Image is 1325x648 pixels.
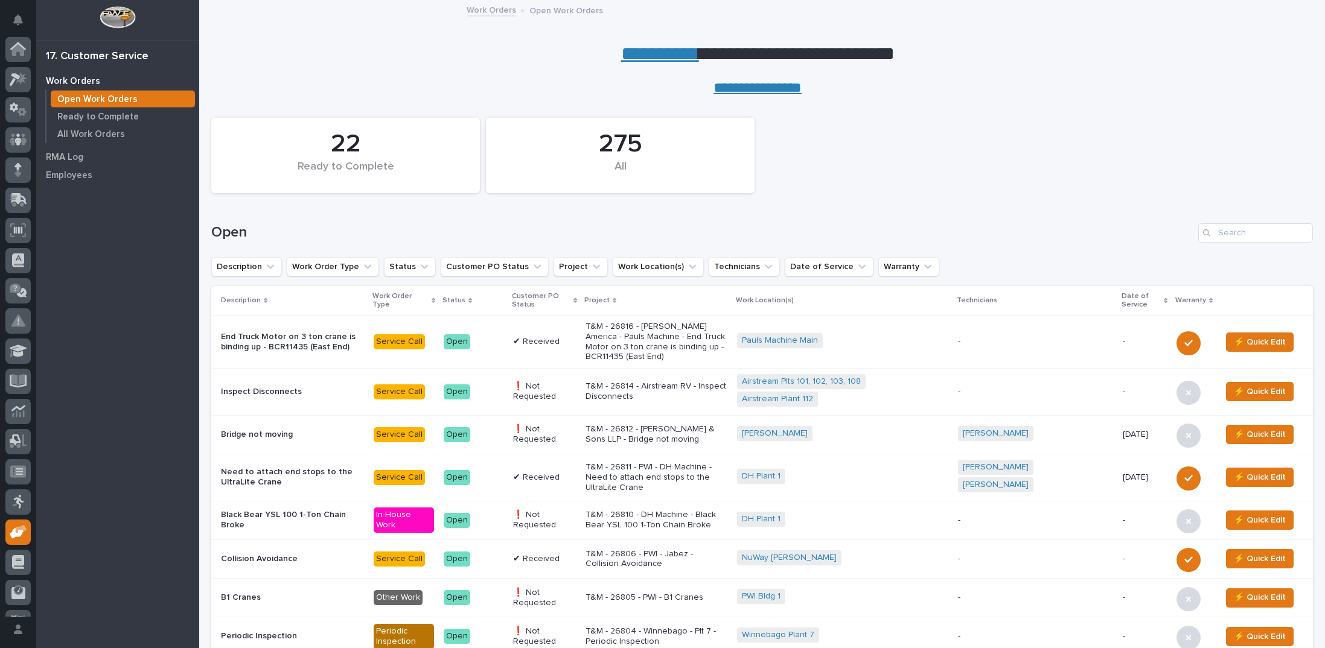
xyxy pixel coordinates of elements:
a: Open Work Orders [46,91,199,107]
a: [PERSON_NAME] [742,428,808,439]
p: Description [221,294,261,307]
a: [PERSON_NAME] [963,480,1029,490]
p: [DATE] [1123,430,1166,440]
button: Customer PO Status [441,257,549,276]
div: Open [444,629,470,644]
p: RMA Log [46,152,83,163]
a: RMA Log [36,148,199,166]
tr: Bridge not movingService CallOpen❗ Not RequestedT&M - 26812 - [PERSON_NAME] & Sons LLP - Bridge n... [211,415,1313,454]
p: Open Work Orders [57,94,138,105]
div: Service Call [374,384,425,399]
button: Description [211,257,282,276]
a: [PERSON_NAME] [963,462,1029,472]
button: Work Order Type [287,257,379,276]
div: Other Work [374,590,423,605]
span: ⚡ Quick Edit [1234,590,1286,605]
div: Open [444,427,470,442]
button: ⚡ Quick Edit [1226,425,1294,444]
tr: Inspect DisconnectsService CallOpen❗ Not RequestedT&M - 26814 - Airstream RV - Inspect Disconnect... [211,368,1313,415]
a: [PERSON_NAME] [963,428,1029,439]
p: Technicians [957,294,997,307]
tr: Need to attach end stops to the UltraLite CraneService CallOpen✔ ReceivedT&M - 26811 - PWI - DH M... [211,454,1313,501]
p: Open Work Orders [529,3,603,16]
button: ⚡ Quick Edit [1226,332,1294,352]
a: Work Orders [36,72,199,90]
button: ⚡ Quick Edit [1226,588,1294,608]
button: ⚡ Quick Edit [1226,468,1294,487]
p: Work Location(s) [736,294,794,307]
p: T&M - 26814 - Airstream RV - Inspect Disconnects [586,381,727,402]
a: Airstream Plts 101, 102, 103, 108 [742,376,861,387]
button: ⚡ Quick Edit [1226,510,1294,530]
p: Collision Avoidance [221,554,364,564]
a: Pauls Machine Main [742,335,818,346]
p: Work Order Type [372,290,428,312]
p: Status [442,294,465,307]
tr: End Truck Motor on 3 ton crane is binding up - BCR11435 (East End)Service CallOpen✔ ReceivedT&M -... [211,316,1313,368]
p: - [958,631,1113,641]
p: Inspect Disconnects [221,387,364,397]
button: Work Location(s) [613,257,704,276]
p: - [958,554,1113,564]
h1: Open [211,224,1193,241]
button: ⚡ Quick Edit [1226,382,1294,401]
div: Open [444,384,470,399]
p: ✔ Received [513,472,575,483]
span: ⚡ Quick Edit [1234,384,1286,399]
tr: B1 CranesOther WorkOpen❗ Not RequestedT&M - 26805 - PWI - B1 CranesPWI Bldg 1 --⚡ Quick Edit [211,578,1313,617]
tr: Collision AvoidanceService CallOpen✔ ReceivedT&M - 26806 - PWI - Jabez - Collision AvoidanceNuWay... [211,539,1313,578]
p: Periodic Inspection [221,631,364,641]
div: In-House Work [374,507,434,533]
span: ⚡ Quick Edit [1234,335,1286,349]
div: Notifications [15,14,31,34]
p: T&M - 26816 - [PERSON_NAME] America - Pauls Machine - End Truck Motor on 3 ton crane is binding u... [586,322,727,362]
span: ⚡ Quick Edit [1234,629,1286,644]
a: DH Plant 1 [742,471,781,481]
p: ✔ Received [513,554,575,564]
p: Bridge not moving [221,430,364,440]
p: ❗ Not Requested [513,381,575,402]
a: PWI Bldg 1 [742,591,781,602]
button: ⚡ Quick Edit [1226,627,1294,646]
p: End Truck Motor on 3 ton crane is binding up - BCR11435 (East End) [221,332,364,352]
button: Project [554,257,608,276]
button: ⚡ Quick Edit [1226,549,1294,568]
p: ❗ Not Requested [513,626,575,647]
a: Winnebago Plant 7 [742,630,814,640]
p: [DATE] [1123,472,1166,483]
div: All [506,160,734,186]
a: Airstream Plant 112 [742,394,813,404]
a: Work Orders [467,2,516,16]
div: Service Call [374,551,425,567]
a: NuWay [PERSON_NAME] [742,553,837,563]
p: - [958,337,1113,347]
p: - [1123,387,1166,397]
div: Ready to Complete [232,160,459,186]
p: Employees [46,170,92,181]
img: Workspace Logo [100,6,135,28]
button: Notifications [5,7,31,33]
div: 22 [232,129,459,159]
p: Date of Service [1122,290,1161,312]
span: ⚡ Quick Edit [1234,513,1286,527]
a: All Work Orders [46,125,199,142]
p: - [958,387,1113,397]
p: Black Bear YSL 100 1-Ton Chain Broke [221,510,364,530]
p: - [1123,554,1166,564]
div: 17. Customer Service [46,50,148,63]
button: Status [384,257,436,276]
span: ⚡ Quick Edit [1234,470,1286,484]
p: - [958,515,1113,526]
div: Open [444,551,470,567]
p: B1 Cranes [221,592,364,603]
div: Open [444,334,470,349]
p: ✔ Received [513,337,575,347]
p: Need to attach end stops to the UltraLite Crane [221,467,364,488]
div: Service Call [374,470,425,485]
button: Warranty [878,257,939,276]
p: - [1123,515,1166,526]
a: DH Plant 1 [742,514,781,524]
tr: Black Bear YSL 100 1-Ton Chain BrokeIn-House WorkOpen❗ Not RequestedT&M - 26810 - DH Machine - Bl... [211,501,1313,539]
div: 275 [506,129,734,159]
a: Employees [36,166,199,184]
